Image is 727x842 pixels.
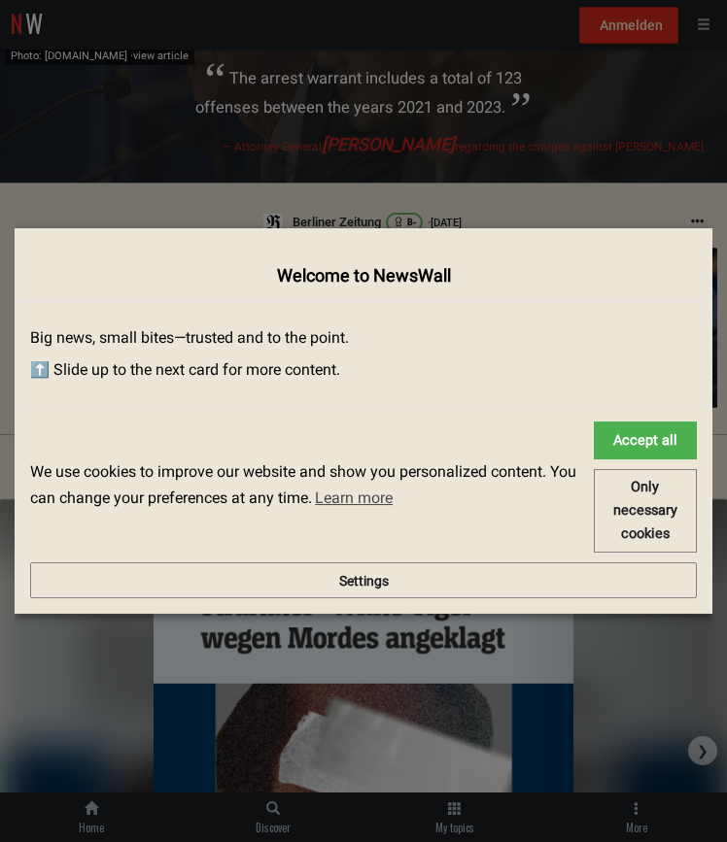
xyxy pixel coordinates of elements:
h4: Welcome to NewsWall [30,263,697,288]
p: ⬆️ Slide up to the next card for more content. [30,359,697,382]
button: Settings [30,562,697,599]
span: We use cookies to improve our website and show you personalized content. You can change your pref... [30,460,578,513]
a: learn more about cookies [312,484,396,513]
a: deny cookies [594,469,697,553]
a: allow cookies [594,421,697,460]
div: cookieconsent [30,421,697,553]
p: Big news, small bites—trusted and to the point. [30,327,697,350]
